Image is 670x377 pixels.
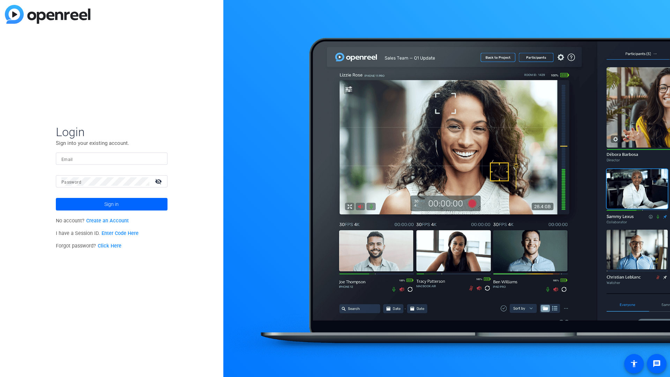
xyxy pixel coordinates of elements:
a: Click Here [98,243,121,249]
input: Enter Email Address [61,155,162,163]
img: blue-gradient.svg [5,5,90,24]
span: Sign in [104,195,119,213]
mat-icon: visibility_off [151,176,167,186]
mat-icon: message [653,360,661,368]
span: Forgot password? [56,243,121,249]
a: Enter Code Here [102,230,139,236]
mat-label: Email [61,157,73,162]
mat-label: Password [61,180,81,185]
span: No account? [56,218,129,224]
mat-icon: accessibility [630,360,638,368]
a: Create an Account [86,218,129,224]
p: Sign into your existing account. [56,139,167,147]
span: Login [56,125,167,139]
button: Sign in [56,198,167,210]
span: I have a Session ID. [56,230,139,236]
